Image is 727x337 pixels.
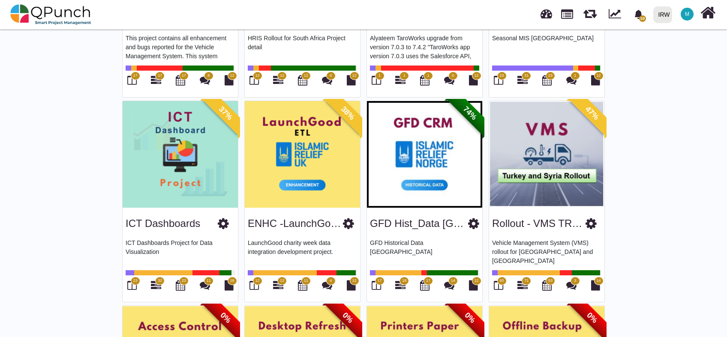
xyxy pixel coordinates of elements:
i: Home [700,5,715,21]
i: Board [249,75,259,85]
img: qpunch-sp.fa6292f.png [10,2,91,27]
span: Projects [561,6,573,19]
p: HRIS Rollout for South Africa Project detail [248,34,357,60]
span: 71 [524,278,529,284]
a: 32 [151,283,161,290]
i: Gantt [273,280,283,290]
i: Calendar [420,75,430,85]
span: 17 [133,73,137,79]
span: 23 [499,73,504,79]
span: 12 [280,73,284,79]
i: Gantt [151,280,161,290]
i: Document Library [591,280,600,290]
a: 71 [517,283,528,290]
span: 14 [451,278,455,284]
span: 32 [158,278,162,284]
i: Punch Discussions [200,280,210,290]
a: bell fill10 [629,0,650,27]
span: 11 [304,278,308,284]
a: M [676,0,699,28]
i: Punch Discussions [322,75,332,85]
span: 10 [639,15,646,22]
a: GFD Hist_Data [GEOGRAPHIC_DATA] [370,218,550,229]
div: Notification [631,6,646,22]
span: 12 [474,73,478,79]
a: IRW [649,0,676,29]
a: 1 [395,78,406,85]
a: 18 [395,283,406,290]
span: 74% [446,89,494,137]
i: Calendar [176,280,185,290]
a: ENHC -LaunchGood ETL [248,218,364,229]
span: 23 [182,278,186,284]
i: Document Library [469,75,478,85]
i: Board [127,75,137,85]
span: 12 [474,278,478,284]
span: 17 [377,278,382,284]
i: Calendar [542,75,552,85]
span: M [685,12,689,17]
span: 60 [499,278,504,284]
i: Document Library [347,280,356,290]
i: Gantt [517,75,528,85]
a: 31 [517,78,528,85]
i: Board [127,280,137,290]
span: 17 [426,278,430,284]
span: 18 [402,278,406,284]
a: ICT Dashboards [126,218,200,229]
i: Calendar [298,75,307,85]
span: 12 [596,73,601,79]
span: 0 [452,73,454,79]
span: 37% [202,89,249,137]
span: 1 [403,73,406,79]
i: Document Library [225,280,234,290]
h3: Rollout - VMS TR&SR [492,218,586,230]
p: This project contains all enhancement and bugs reported for the Vehicle Management System. This s... [126,34,235,60]
span: 17 [158,73,162,79]
i: Punch Discussions [566,280,577,290]
i: Board [494,280,503,290]
p: GFD Historical Data [GEOGRAPHIC_DATA] [370,239,479,264]
span: 11 [207,278,211,284]
span: 12 [255,73,259,79]
span: Releases [583,4,597,18]
h3: ENHC -LaunchGood ETL [248,218,343,230]
span: 1 [379,73,381,79]
span: 12 [352,73,356,79]
i: Board [372,75,381,85]
h3: ICT Dashboards [126,218,200,230]
span: 0 [330,73,332,79]
i: Gantt [273,75,283,85]
i: Board [372,280,381,290]
i: Document Library [347,75,356,85]
span: 12 [255,278,259,284]
div: IRW [658,7,670,22]
span: 23 [133,278,137,284]
i: Document Library [225,75,234,85]
span: 1 [427,73,429,79]
a: 12 [273,78,283,85]
div: Dynamic Report [604,0,629,29]
i: Punch Discussions [444,280,454,290]
span: Muhammad.shoaib [681,8,694,21]
i: Calendar [420,280,430,290]
span: 12 [352,278,356,284]
span: 8 [207,73,210,79]
i: Document Library [469,280,478,290]
span: 12 [304,73,308,79]
a: Rollout - VMS TR&SR [492,218,593,229]
span: 38% [324,89,372,137]
p: Alyateem TaroWorks upgrade from version 7.0.3 to 7.4.2 "TaroWorks app version 7.0.3 uses the Sale... [370,34,479,60]
i: Gantt [395,280,406,290]
span: 3 [574,278,576,284]
i: Calendar [542,280,552,290]
p: Seasonal MIS [GEOGRAPHIC_DATA] [492,34,601,60]
i: Board [249,280,259,290]
p: LaunchGood charity week data integration development project. [248,239,357,264]
span: 12 [230,73,234,79]
i: Gantt [151,75,161,85]
i: Document Library [591,75,600,85]
span: 47% [568,89,616,137]
h3: GFD Hist_Data Norway [370,218,468,230]
span: 1 [574,73,576,79]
